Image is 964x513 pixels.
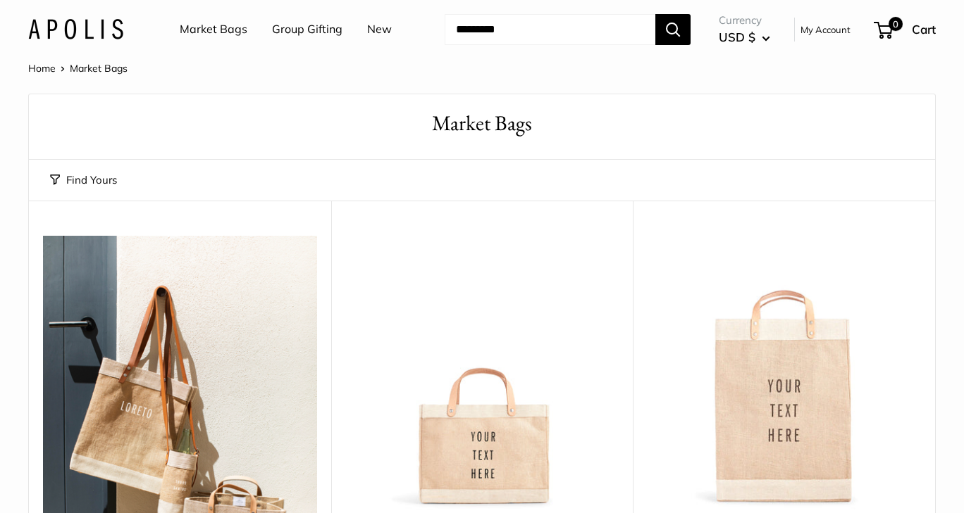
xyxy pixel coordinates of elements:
[345,236,619,509] img: Petite Market Bag in Natural
[272,19,342,40] a: Group Gifting
[345,236,619,509] a: Petite Market Bag in Naturaldescription_Effortless style that elevates every moment
[28,62,56,75] a: Home
[28,19,123,39] img: Apolis
[719,26,770,49] button: USD $
[28,59,128,77] nav: Breadcrumb
[50,170,117,190] button: Find Yours
[801,21,851,38] a: My Account
[875,18,936,41] a: 0 Cart
[647,236,921,509] img: Market Bag in Natural
[50,108,914,139] h1: Market Bags
[70,62,128,75] span: Market Bags
[912,22,936,37] span: Cart
[889,17,903,31] span: 0
[180,19,247,40] a: Market Bags
[719,30,755,44] span: USD $
[719,11,770,30] span: Currency
[367,19,392,40] a: New
[445,14,655,45] input: Search...
[647,236,921,509] a: Market Bag in NaturalMarket Bag in Natural
[655,14,691,45] button: Search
